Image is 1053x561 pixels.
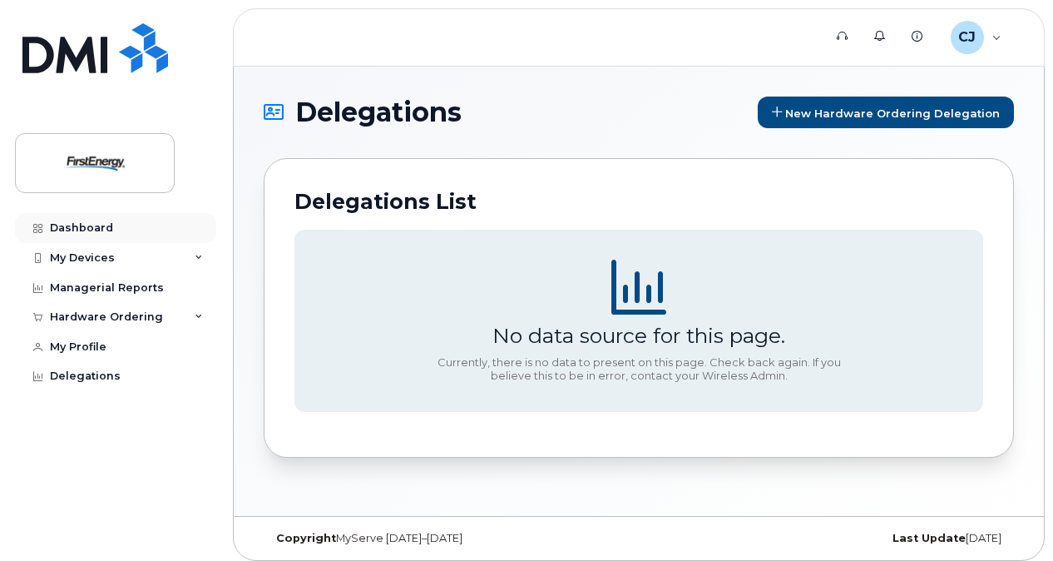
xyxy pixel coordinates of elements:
[276,532,336,544] strong: Copyright
[294,189,983,214] h2: Delegations List
[758,97,1014,128] a: New Hardware Ordering Delegation
[431,356,847,382] div: Currently, there is no data to present on this page. Check back again. If you believe this to be ...
[492,323,785,348] div: No data source for this page.
[295,100,462,125] span: Delegations
[764,532,1014,545] div: [DATE]
[892,532,966,544] strong: Last Update
[981,489,1041,549] iframe: Messenger Launcher
[785,106,1000,119] span: New Hardware Ordering Delegation
[264,532,514,545] div: MyServe [DATE]–[DATE]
